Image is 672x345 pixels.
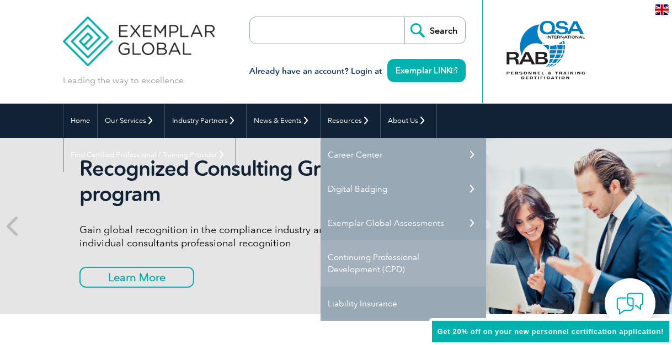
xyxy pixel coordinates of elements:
input: Search [404,17,465,44]
a: Digital Badging [321,172,486,206]
a: Continuing Professional Development (CPD) [321,240,486,287]
a: Resources [321,104,380,138]
a: Industry Partners [165,104,246,138]
a: Career Center [321,138,486,172]
a: Learn More [79,267,194,288]
p: Leading the way to excellence [63,74,184,87]
a: Find Certified Professional / Training Provider [63,138,236,172]
span: Get 20% off on your new personnel certification application! [438,327,664,336]
p: Gain global recognition in the compliance industry and offer your individual consultants professi... [79,223,418,250]
a: Home [63,104,97,138]
a: Our Services [98,104,164,138]
a: Exemplar Global Assessments [321,206,486,240]
a: Exemplar LINK [387,59,466,82]
h3: Already have an account? Login at [249,64,466,78]
img: en [655,4,669,15]
img: open_square.png [451,67,457,73]
a: About Us [381,104,436,138]
a: News & Events [247,104,320,138]
h2: Recognized Consulting Group (RCG) program [79,156,418,207]
img: contact-chat.png [616,290,644,317]
a: Liability Insurance [321,287,486,321]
